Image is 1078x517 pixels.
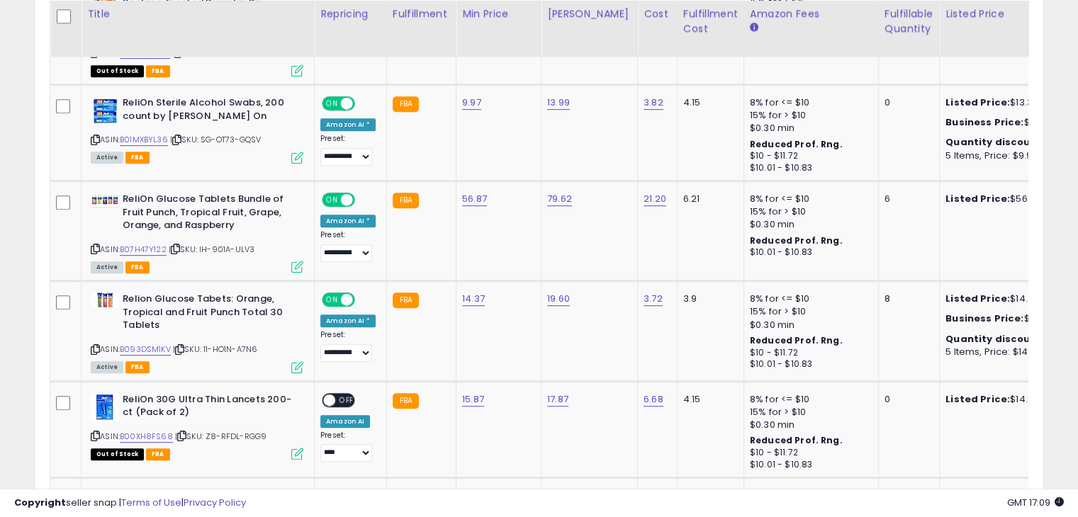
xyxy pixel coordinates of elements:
[91,65,144,77] span: All listings that are currently out of stock and unavailable for purchase on Amazon
[547,292,570,306] a: 19.60
[683,193,733,205] div: 6.21
[750,193,868,205] div: 8% for <= $10
[91,193,303,271] div: ASIN:
[125,361,150,373] span: FBA
[945,312,1023,325] b: Business Price:
[14,496,66,509] strong: Copyright
[945,136,1063,149] div: :
[91,393,303,459] div: ASIN:
[323,294,341,306] span: ON
[146,65,170,77] span: FBA
[750,162,868,174] div: $10.01 - $10.83
[750,319,868,331] div: $0.30 min
[462,192,487,206] a: 56.87
[120,431,173,443] a: B00XH8FS68
[91,292,119,308] img: 41uKY9Wh+TS._SL40_.jpg
[320,314,376,327] div: Amazon AI *
[14,496,246,510] div: seller snap | |
[750,138,843,150] b: Reduced Prof. Rng.
[750,122,868,135] div: $0.30 min
[945,333,1063,346] div: :
[320,134,376,166] div: Preset:
[170,134,261,145] span: | SKU: SG-OT73-GQSV
[353,194,376,206] span: OFF
[945,292,1063,305] div: $14.37
[91,448,144,460] span: All listings that are currently out of stock and unavailable for purchase on Amazon
[644,292,663,306] a: 3.72
[750,292,868,305] div: 8% for <= $10
[320,431,376,462] div: Preset:
[393,6,450,21] div: Fulfillment
[683,96,733,109] div: 4.15
[750,393,868,406] div: 8% for <= $10
[175,431,266,442] span: | SKU: Z8-RFDL-RGG9
[393,96,419,112] small: FBA
[750,434,843,446] b: Reduced Prof. Rng.
[91,96,303,162] div: ASIN:
[184,496,246,509] a: Privacy Policy
[750,21,758,34] small: Amazon Fees.
[885,193,928,205] div: 6
[945,115,1023,129] b: Business Price:
[462,96,481,110] a: 9.97
[885,393,928,406] div: 0
[320,6,381,21] div: Repricing
[169,244,254,255] span: | SKU: IH-901A-ULV3
[750,419,868,431] div: $0.30 min
[750,205,868,218] div: 15% for > $10
[353,98,376,110] span: OFF
[945,149,1063,162] div: 5 Items, Price: $9.98
[945,332,1048,346] b: Quantity discounts
[462,292,485,306] a: 14.37
[1007,496,1064,509] span: 2025-09-10 17:09 GMT
[885,96,928,109] div: 0
[120,343,171,356] a: B093DSM1KV
[123,193,295,236] b: ReliOn Glucose Tablets Bundle of Fruit Punch, Tropical Fruit, Grape, Orange, and Raspberry
[393,393,419,409] small: FBA
[683,393,733,406] div: 4.15
[945,96,1010,109] b: Listed Price:
[91,96,119,125] img: 51EWH3e3+XL._SL40_.jpg
[945,392,1010,406] b: Listed Price:
[547,96,570,110] a: 13.99
[750,358,868,370] div: $10.01 - $10.83
[644,6,671,21] div: Cost
[91,292,303,371] div: ASIN:
[885,292,928,305] div: 8
[123,96,295,126] b: ReliOn Sterile Alcohol Swabs, 200 count by [PERSON_NAME] On
[323,194,341,206] span: ON
[885,6,933,36] div: Fulfillable Quantity
[320,230,376,262] div: Preset:
[91,261,123,273] span: All listings currently available for purchase on Amazon
[683,6,738,36] div: Fulfillment Cost
[123,292,295,336] b: Relion Glucose Tabets: Orange, Tropical and Fruit Punch Total 30 Tablets
[121,496,181,509] a: Terms of Use
[750,305,868,318] div: 15% for > $10
[547,392,568,407] a: 17.87
[945,6,1068,21] div: Listed Price
[320,330,376,362] div: Preset:
[353,294,376,306] span: OFF
[393,292,419,308] small: FBA
[945,116,1063,129] div: $9.99
[320,215,376,227] div: Amazon AI *
[547,6,631,21] div: [PERSON_NAME]
[323,98,341,110] span: ON
[644,392,663,407] a: 6.68
[123,393,295,423] b: ReliOn 30G Ultra Thin Lancets 200-ct (Pack of 2)
[750,406,868,419] div: 15% for > $10
[945,312,1063,325] div: $14.5
[91,393,119,421] img: 41wz20TsUEL._SL40_.jpg
[750,347,868,359] div: $10 - $11.72
[462,392,484,407] a: 15.87
[125,152,150,164] span: FBA
[91,361,123,373] span: All listings currently available for purchase on Amazon
[173,343,257,355] span: | SKU: 11-HO1N-A7N6
[644,192,666,206] a: 21.20
[91,152,123,164] span: All listings currently available for purchase on Amazon
[945,393,1063,406] div: $14.87
[320,118,376,131] div: Amazon AI *
[945,346,1063,358] div: 5 Items, Price: $14
[750,150,868,162] div: $10 - $11.72
[750,334,843,346] b: Reduced Prof. Rng.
